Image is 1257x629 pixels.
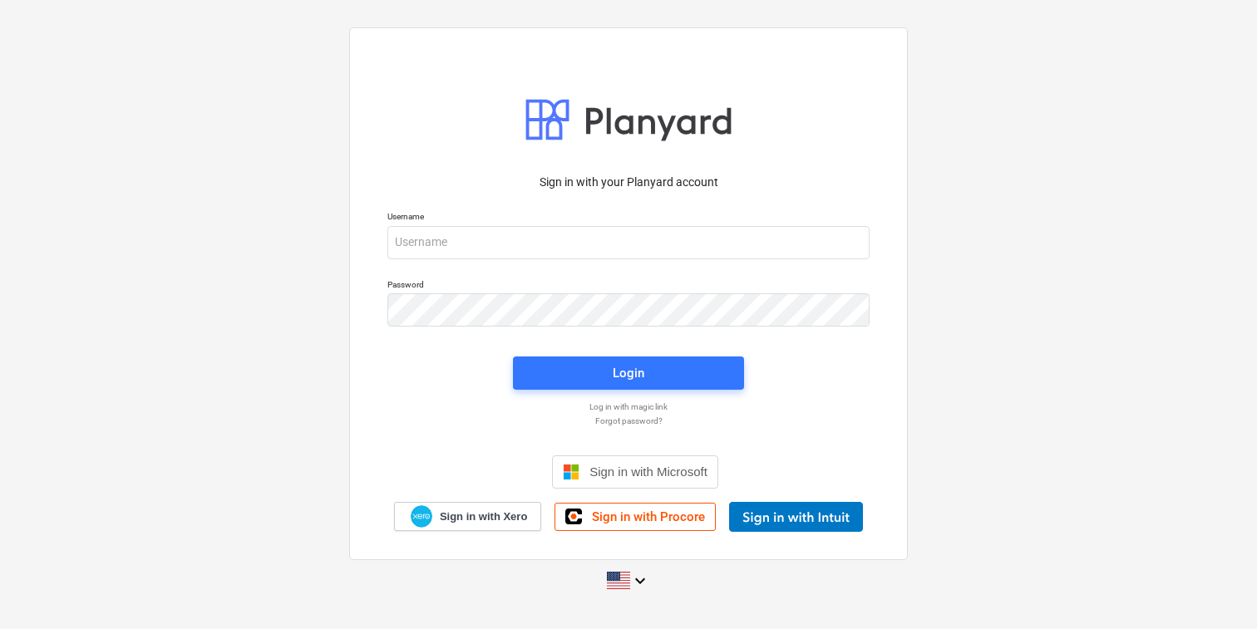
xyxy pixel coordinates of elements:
p: Sign in with your Planyard account [387,174,870,191]
a: Sign in with Procore [555,503,716,531]
button: Login [513,356,744,390]
a: Log in with magic link [379,401,878,412]
p: Username [387,211,870,225]
span: Sign in with Procore [592,509,705,524]
input: Username [387,226,870,259]
div: Login [613,362,644,384]
img: Microsoft logo [563,464,579,480]
p: Password [387,279,870,293]
img: Xero logo [411,505,432,528]
a: Forgot password? [379,415,878,426]
span: Sign in with Xero [440,509,527,524]
span: Sign in with Microsoft [589,464,707,479]
i: keyboard_arrow_down [630,571,650,591]
a: Sign in with Xero [394,502,542,531]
